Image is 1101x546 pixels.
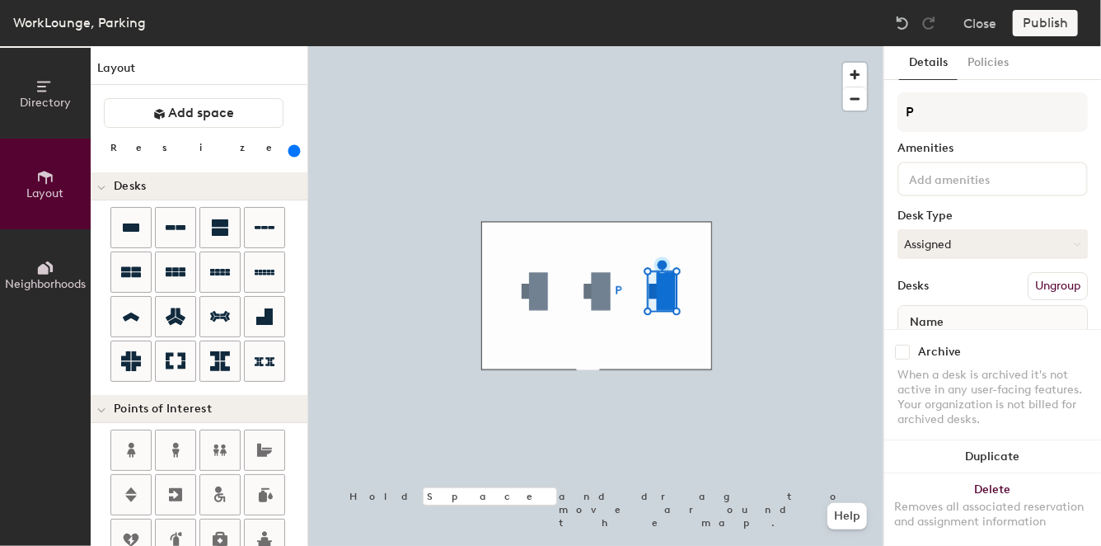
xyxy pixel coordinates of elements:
button: Add space [104,98,283,128]
span: Add space [169,105,235,121]
span: Desks [114,180,146,193]
button: Ungroup [1028,272,1088,300]
img: Undo [894,15,911,31]
div: Resize [110,141,293,154]
button: Help [827,503,867,530]
div: WorkLounge, Parking [13,12,146,33]
div: Removes all associated reservation and assignment information [894,500,1091,530]
div: Archive [918,346,961,359]
input: Add amenities [906,168,1054,188]
span: Directory [20,96,71,110]
span: Points of Interest [114,402,212,416]
h1: Layout [91,59,307,85]
button: Duplicate [884,440,1101,473]
span: Layout [27,186,64,200]
button: Policies [958,46,1019,80]
button: Close [963,10,996,36]
button: DeleteRemoves all associated reservation and assignment information [884,473,1101,546]
button: Details [899,46,958,80]
div: Amenities [897,142,1088,155]
div: When a desk is archived it's not active in any user-facing features. Your organization is not bil... [897,368,1088,427]
div: Desks [897,280,929,293]
div: Desk Type [897,209,1088,223]
span: Neighborhoods [5,277,86,291]
button: Assigned [897,229,1088,259]
span: Name [902,308,952,337]
img: Redo [921,15,937,31]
